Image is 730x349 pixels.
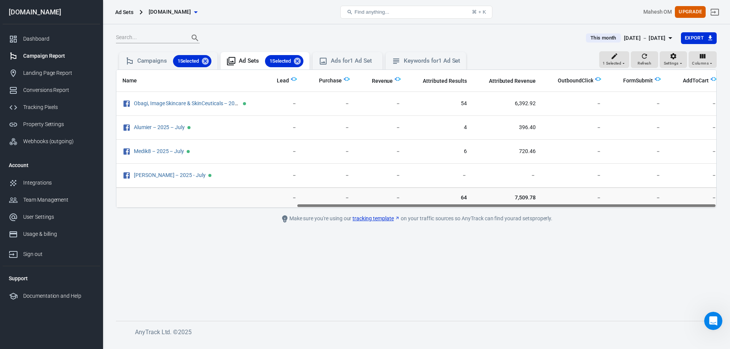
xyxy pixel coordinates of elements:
[3,99,100,116] a: Tracking Pixels
[3,82,100,99] a: Conversions Report
[624,33,666,43] div: [DATE] － [DATE]
[352,215,400,223] a: tracking template
[146,5,200,19] button: [DOMAIN_NAME]
[3,65,100,82] a: Landing Page Report
[186,29,204,47] button: Search
[3,243,100,263] a: Sign out
[3,269,100,287] li: Support
[23,52,94,60] div: Campaign Report
[3,47,100,65] a: Campaign Report
[704,312,722,330] iframe: Intercom live chat
[173,55,212,67] div: 1Selected
[23,103,94,111] div: Tracking Pixels
[675,6,706,18] button: Upgrade
[643,8,672,16] div: Account id: IqnbTAIw
[587,34,619,42] span: This month
[603,60,621,67] span: 1 Selected
[3,156,100,174] li: Account
[23,230,94,238] div: Usage & billing
[664,60,679,67] span: Settings
[706,3,724,21] a: Sign out
[135,327,705,337] h6: AnyTrack Ltd. © 2025
[3,133,100,150] a: Webhooks (outgoing)
[3,191,100,208] a: Team Management
[23,69,94,77] div: Landing Page Report
[599,51,629,68] button: 1 Selected
[3,174,100,191] a: Integrations
[173,57,204,65] span: 1 Selected
[265,57,296,65] span: 1 Selected
[149,7,191,17] span: gaskincare.ie
[3,9,100,16] div: [DOMAIN_NAME]
[3,116,100,133] a: Property Settings
[23,250,94,258] div: Sign out
[23,86,94,94] div: Conversions Report
[404,57,460,65] div: Keywords for 1 Ad Set
[354,9,389,15] span: Find anything...
[23,137,94,145] div: Webhooks (outgoing)
[23,292,94,300] div: Documentation and Help
[23,120,94,128] div: Property Settings
[3,226,100,243] a: Usage & billing
[137,55,211,67] div: Campaigns
[331,57,376,65] div: Ads for 1 Ad Set
[472,9,486,15] div: ⌘ + K
[689,51,717,68] button: Columns
[239,55,303,67] div: Ad Sets
[580,32,681,44] button: This month[DATE] － [DATE]
[115,8,133,16] div: Ad Sets
[340,6,492,19] button: Find anything...⌘ + K
[692,60,709,67] span: Columns
[23,35,94,43] div: Dashboard
[23,196,94,204] div: Team Management
[3,30,100,47] a: Dashboard
[23,179,94,187] div: Integrations
[660,51,687,68] button: Settings
[638,60,651,67] span: Refresh
[245,214,587,223] div: Make sure you're using our on your traffic sources so AnyTrack can find your ad sets properly.
[116,33,183,43] input: Search...
[3,208,100,226] a: User Settings
[631,51,658,68] button: Refresh
[265,55,304,67] div: 1Selected
[681,32,717,44] button: Export
[23,213,94,221] div: User Settings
